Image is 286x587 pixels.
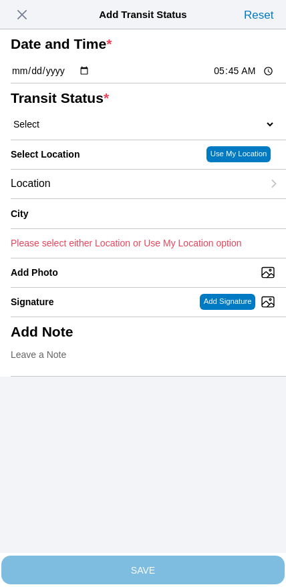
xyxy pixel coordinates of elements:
[11,90,270,106] ion-label: Transit Status
[11,297,54,307] label: Signature
[11,178,51,190] span: Location
[11,36,270,52] ion-label: Date and Time
[200,294,255,310] ion-button: Add Signature
[206,146,271,162] ion-button: Use My Location
[11,149,80,160] label: Select Location
[11,238,242,248] ion-text: Please select either Location or Use My Location option
[11,208,153,219] ion-label: City
[241,4,277,25] ion-button: Reset
[11,324,270,340] ion-label: Add Note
